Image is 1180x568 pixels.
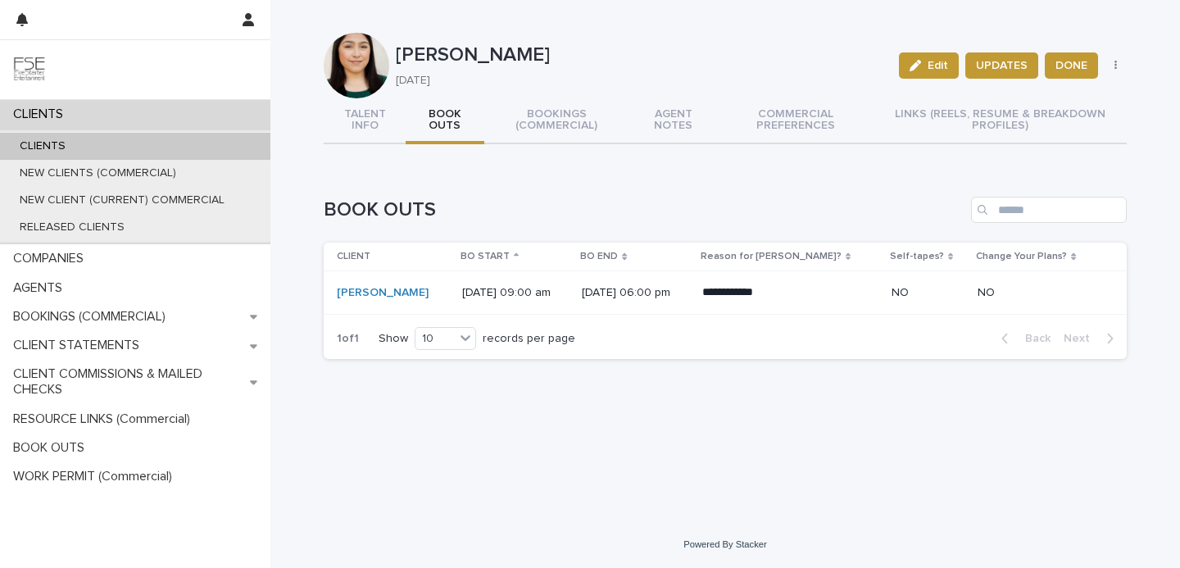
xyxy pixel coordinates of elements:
p: COMPANIES [7,251,97,266]
button: Edit [899,52,959,79]
p: CLIENTS [7,139,79,153]
p: BOOK OUTS [7,440,98,456]
p: [DATE] 06:00 pm [582,286,689,300]
p: NEW CLIENT (CURRENT) COMMERCIAL [7,193,238,207]
button: TALENT INFO [324,98,406,144]
p: NO [978,286,1101,300]
button: BOOKINGS (COMMERCIAL) [484,98,629,144]
p: [PERSON_NAME] [396,43,886,67]
p: RELEASED CLIENTS [7,220,138,234]
button: Back [988,331,1057,346]
span: Back [1015,333,1051,344]
p: [DATE] 09:00 am [462,286,570,300]
button: Next [1057,331,1127,346]
tr: [PERSON_NAME] [DATE] 09:00 am[DATE] 06:00 pm**** **** **NONO [324,271,1127,315]
button: LINKS (REELS, RESUME & BREAKDOWN PROFILES) [874,98,1127,144]
p: NO [892,286,965,300]
span: Edit [928,60,948,71]
p: Reason for [PERSON_NAME]? [701,248,842,266]
a: [PERSON_NAME] [337,286,429,300]
span: DONE [1055,57,1087,74]
p: CLIENT [337,248,370,266]
p: Change Your Plans? [976,248,1067,266]
p: BOOKINGS (COMMERCIAL) [7,309,179,325]
span: UPDATES [976,57,1028,74]
p: NEW CLIENTS (COMMERCIAL) [7,166,189,180]
p: Self-tapes? [890,248,944,266]
div: 10 [415,330,455,348]
p: RESOURCE LINKS (Commercial) [7,411,203,427]
p: Show [379,332,408,346]
button: DONE [1045,52,1098,79]
p: CLIENT STATEMENTS [7,338,152,353]
p: CLIENTS [7,107,76,122]
button: UPDATES [965,52,1038,79]
p: CLIENT COMMISSIONS & MAILED CHECKS [7,366,250,398]
p: AGENTS [7,280,75,296]
p: WORK PERMIT (Commercial) [7,469,185,484]
p: 1 of 1 [324,319,372,359]
p: BO START [461,248,510,266]
button: COMMERCIAL PREFERENCES [718,98,874,144]
p: BO END [580,248,618,266]
h1: BOOK OUTS [324,198,964,222]
p: [DATE] [396,74,879,88]
img: 9JgRvJ3ETPGCJDhvPVA5 [13,53,46,86]
button: AGENT NOTES [629,98,718,144]
a: Powered By Stacker [683,539,766,549]
p: records per page [483,332,575,346]
input: Search [971,197,1127,223]
span: Next [1064,333,1100,344]
button: BOOK OUTS [406,98,484,144]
